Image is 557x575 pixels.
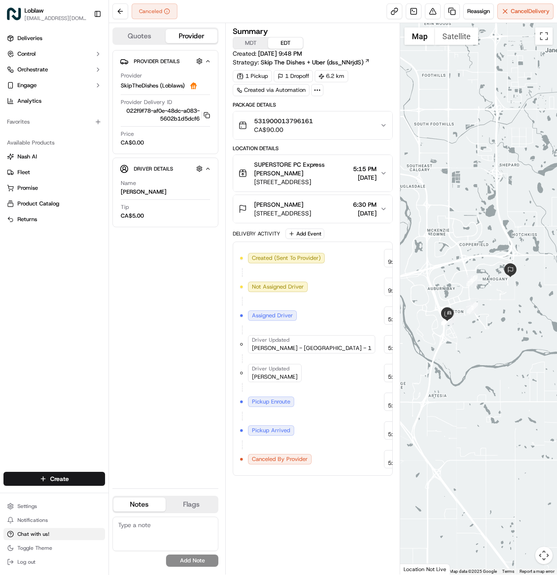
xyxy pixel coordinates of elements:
[7,184,102,192] a: Promise
[233,155,392,192] button: SUPERSTORE PC Express [PERSON_NAME][STREET_ADDRESS]5:15 PM[DATE]
[17,200,59,208] span: Product Catalog
[467,7,490,15] span: Reassign
[353,200,377,209] span: 6:30 PM
[39,83,143,92] div: Start new chat
[24,15,87,22] button: [EMAIL_ADDRESS][DOMAIN_NAME]
[121,82,185,90] span: SkipTheDishes (Loblaws)
[252,254,321,262] span: Created (Sent To Provider)
[148,86,159,96] button: Start new chat
[27,135,73,142] span: Loblaw 12 agents
[7,200,102,208] a: Product Catalog
[24,6,44,15] button: Loblaw
[87,216,105,222] span: Pylon
[466,275,478,286] div: 1
[188,81,199,91] img: justeat_logo.png
[233,84,309,96] a: Created via Automation
[113,498,166,511] button: Notes
[233,37,268,49] button: MDT
[121,139,144,147] span: CA$0.00
[17,531,49,538] span: Chat with us!
[18,83,34,99] img: 5e9a9d7314ff4150bce227a61376b483.jpg
[9,127,23,141] img: Loblaw 12 agents
[520,569,554,574] a: Report a map error
[17,184,38,192] span: Promise
[268,37,303,49] button: EDT
[261,58,370,67] a: Skip The Dishes + Uber (dss_NNrjdS)
[27,158,73,165] span: Loblaw 12 agents
[113,29,166,43] button: Quotes
[17,558,35,565] span: Log out
[3,500,105,512] button: Settings
[3,78,105,92] button: Engage
[9,83,24,99] img: 1736555255976-a54dd68f-1ca7-489b-9aae-adbdc363a1c4
[442,314,453,325] div: 6
[442,313,454,324] div: 7
[7,168,102,176] a: Fleet
[3,3,90,24] button: LoblawLoblaw[EMAIL_ADDRESS][DOMAIN_NAME]
[23,56,157,65] input: Got a question? Start typing here...
[402,563,431,575] a: Open this area in Google Maps (opens a new window)
[502,569,514,574] a: Terms (opens in new tab)
[254,160,350,178] span: SUPERSTORE PC Express [PERSON_NAME]
[9,9,26,26] img: Nash
[252,283,304,291] span: Not Assigned Driver
[3,181,105,195] button: Promise
[121,72,142,80] span: Provider
[82,195,140,203] span: API Documentation
[134,165,173,172] span: Driver Details
[315,70,348,82] div: 6.2 km
[121,130,134,138] span: Price
[3,556,105,568] button: Log out
[3,165,105,179] button: Fleet
[353,173,377,182] span: [DATE]
[121,107,210,123] button: 022f9f78-af0e-48dc-a083-5602b1d5dcf6
[254,200,303,209] span: [PERSON_NAME]
[388,287,421,295] span: 9:48 PM EDT
[17,503,37,510] span: Settings
[261,58,363,67] span: Skip The Dishes + Uber (dss_NNrjdS)
[252,365,289,372] span: Driver Updated
[17,66,48,74] span: Orchestrate
[254,209,311,218] span: [STREET_ADDRESS]
[9,113,58,120] div: Past conversations
[17,195,67,203] span: Knowledge Base
[353,165,377,173] span: 5:15 PM
[233,49,302,58] span: Created:
[80,158,101,165] span: 4:58 PM
[3,136,105,150] div: Available Products
[17,81,37,89] span: Engage
[9,150,23,164] img: Loblaw 12 agents
[9,195,16,202] div: 📗
[388,344,421,352] span: 5:04 PM EDT
[233,70,272,82] div: 1 Pickup
[353,209,377,218] span: [DATE]
[70,191,143,207] a: 💻API Documentation
[17,545,52,551] span: Toggle Theme
[233,58,370,67] div: Strategy:
[121,98,172,106] span: Provider Delivery ID
[3,542,105,554] button: Toggle Theme
[388,402,421,410] span: 5:04 PM EDT
[121,203,129,211] span: Tip
[252,455,308,463] span: Canceled By Provider
[132,3,177,19] button: Canceled
[9,35,159,49] p: Welcome 👋
[285,229,324,239] button: Add Event
[3,47,105,61] button: Control
[3,94,105,108] a: Analytics
[233,195,392,223] button: [PERSON_NAME][STREET_ADDRESS]6:30 PM[DATE]
[120,161,211,176] button: Driver Details
[75,158,78,165] span: •
[463,3,494,19] button: Reassign
[252,427,290,434] span: Pickup Arrived
[254,178,350,186] span: [STREET_ADDRESS]
[39,92,120,99] div: We're available if you need us!
[3,150,105,164] button: Nash AI
[3,115,105,129] div: Favorites
[252,344,371,352] span: [PERSON_NAME] - [GEOGRAPHIC_DATA] - 1
[252,336,289,343] span: Driver Updated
